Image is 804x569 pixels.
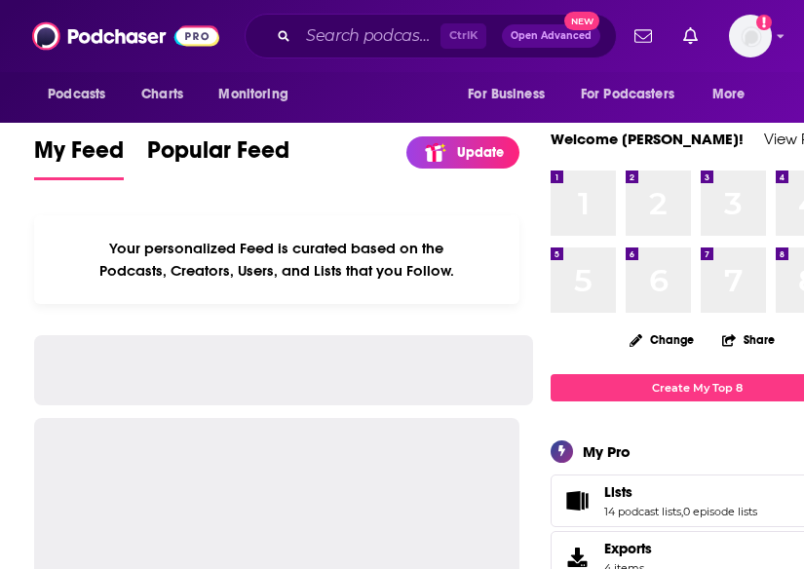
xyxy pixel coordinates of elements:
[205,76,313,113] button: open menu
[581,81,674,108] span: For Podcasters
[406,136,519,169] a: Update
[34,76,131,113] button: open menu
[729,15,772,57] span: Logged in as LBPublicity2
[34,215,519,304] div: Your personalized Feed is curated based on the Podcasts, Creators, Users, and Lists that you Follow.
[551,130,744,148] a: Welcome [PERSON_NAME]!
[147,135,289,176] span: Popular Feed
[440,23,486,49] span: Ctrl K
[681,505,683,518] span: ,
[627,19,660,53] a: Show notifications dropdown
[557,487,596,514] a: Lists
[756,15,772,30] svg: Add a profile image
[454,76,569,113] button: open menu
[618,327,706,352] button: Change
[564,12,599,30] span: New
[683,505,757,518] a: 0 episode lists
[675,19,706,53] a: Show notifications dropdown
[218,81,287,108] span: Monitoring
[32,18,219,55] img: Podchaser - Follow, Share and Rate Podcasts
[468,81,545,108] span: For Business
[604,505,681,518] a: 14 podcast lists
[729,15,772,57] button: Show profile menu
[604,483,757,501] a: Lists
[147,135,289,180] a: Popular Feed
[34,135,124,180] a: My Feed
[245,14,617,58] div: Search podcasts, credits, & more...
[34,135,124,176] span: My Feed
[699,76,770,113] button: open menu
[502,24,600,48] button: Open AdvancedNew
[583,442,631,461] div: My Pro
[712,81,746,108] span: More
[568,76,703,113] button: open menu
[511,31,592,41] span: Open Advanced
[48,81,105,108] span: Podcasts
[721,321,776,359] button: Share
[604,483,632,501] span: Lists
[141,81,183,108] span: Charts
[298,20,440,52] input: Search podcasts, credits, & more...
[604,540,652,557] span: Exports
[129,76,195,113] a: Charts
[729,15,772,57] img: User Profile
[457,144,504,161] p: Update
